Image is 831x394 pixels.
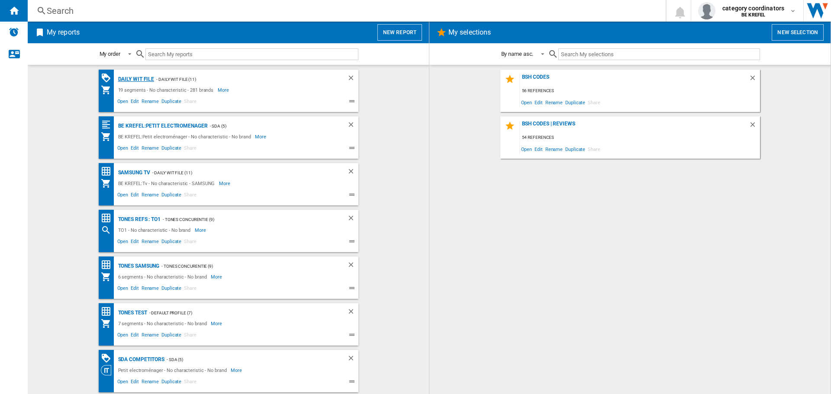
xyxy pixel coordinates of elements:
[183,331,198,341] span: Share
[520,96,534,108] span: Open
[211,318,223,329] span: More
[140,331,160,341] span: Rename
[520,132,760,143] div: 54 references
[116,121,208,131] div: BE KREFEL:Petit electromenager
[161,214,330,225] div: - Tones concurentie (9)
[218,85,230,95] span: More
[219,178,232,189] span: More
[544,143,564,155] span: Rename
[347,308,358,318] div: Delete
[183,378,198,388] span: Share
[183,97,198,108] span: Share
[116,318,211,329] div: 7 segments - No characteristic - No brand
[586,143,602,155] span: Share
[347,121,358,131] div: Delete
[520,143,534,155] span: Open
[101,365,116,375] div: Category View
[116,365,231,375] div: Petit electroménager - No characteristic - No brand
[544,96,564,108] span: Rename
[160,144,183,154] span: Duplicate
[533,143,544,155] span: Edit
[116,308,147,318] div: Tones test
[101,353,116,364] div: PROMOTIONS Matrix
[520,74,749,86] div: BSH Codes
[101,272,116,282] div: My Assortment
[129,237,140,248] span: Edit
[160,97,183,108] span: Duplicate
[586,96,602,108] span: Share
[116,85,218,95] div: 19 segments - No characteristic - 281 brands
[147,308,330,318] div: - Default profile (7)
[377,24,422,41] button: New report
[159,261,329,272] div: - Tones concurentie (9)
[347,214,358,225] div: Delete
[101,259,116,270] div: Price Matrix
[100,51,120,57] div: My order
[698,2,715,19] img: profile.jpg
[160,378,183,388] span: Duplicate
[183,144,198,154] span: Share
[183,191,198,201] span: Share
[749,121,760,132] div: Delete
[564,96,586,108] span: Duplicate
[140,97,160,108] span: Rename
[160,237,183,248] span: Duplicate
[533,96,544,108] span: Edit
[116,167,150,178] div: Samsung TV
[140,237,160,248] span: Rename
[116,261,160,272] div: Tones Samsung
[101,225,116,235] div: Search
[45,24,81,41] h2: My reports
[183,284,198,295] span: Share
[160,191,183,201] span: Duplicate
[154,74,329,85] div: - Daily WIT File (11)
[116,331,130,341] span: Open
[501,51,534,57] div: By name asc.
[520,86,760,96] div: 56 references
[9,27,19,37] img: alerts-logo.svg
[520,121,749,132] div: BSH codes | Reviews
[101,119,116,130] div: Quartiles grid
[160,331,183,341] span: Duplicate
[160,284,183,295] span: Duplicate
[772,24,824,41] button: New selection
[116,272,211,282] div: 6 segments - No characteristic - No brand
[116,214,161,225] div: Tones refs : TO1
[140,144,160,154] span: Rename
[101,166,116,177] div: Price Matrix
[101,306,116,317] div: Price Matrix
[564,143,586,155] span: Duplicate
[140,191,160,201] span: Rename
[140,378,160,388] span: Rename
[183,237,198,248] span: Share
[347,167,358,178] div: Delete
[150,167,330,178] div: - Daily WIT File (11)
[101,131,116,142] div: My Assortment
[558,48,760,60] input: Search My selections
[722,4,784,13] span: category coordinators
[116,131,255,142] div: BE KREFEL:Petit electroménager - No characteristic - No brand
[101,213,116,224] div: Price Matrix
[116,97,130,108] span: Open
[116,354,165,365] div: SDA competitors
[741,12,765,18] b: BE KREFEL
[129,97,140,108] span: Edit
[145,48,358,60] input: Search My reports
[164,354,329,365] div: - SDA (5)
[129,378,140,388] span: Edit
[347,261,358,272] div: Delete
[129,191,140,201] span: Edit
[116,191,130,201] span: Open
[129,284,140,295] span: Edit
[101,318,116,329] div: My Assortment
[195,225,207,235] span: More
[129,144,140,154] span: Edit
[116,237,130,248] span: Open
[116,144,130,154] span: Open
[347,354,358,365] div: Delete
[211,272,223,282] span: More
[749,74,760,86] div: Delete
[208,121,330,131] div: - SDA (5)
[140,284,160,295] span: Rename
[116,74,155,85] div: Daily WIT file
